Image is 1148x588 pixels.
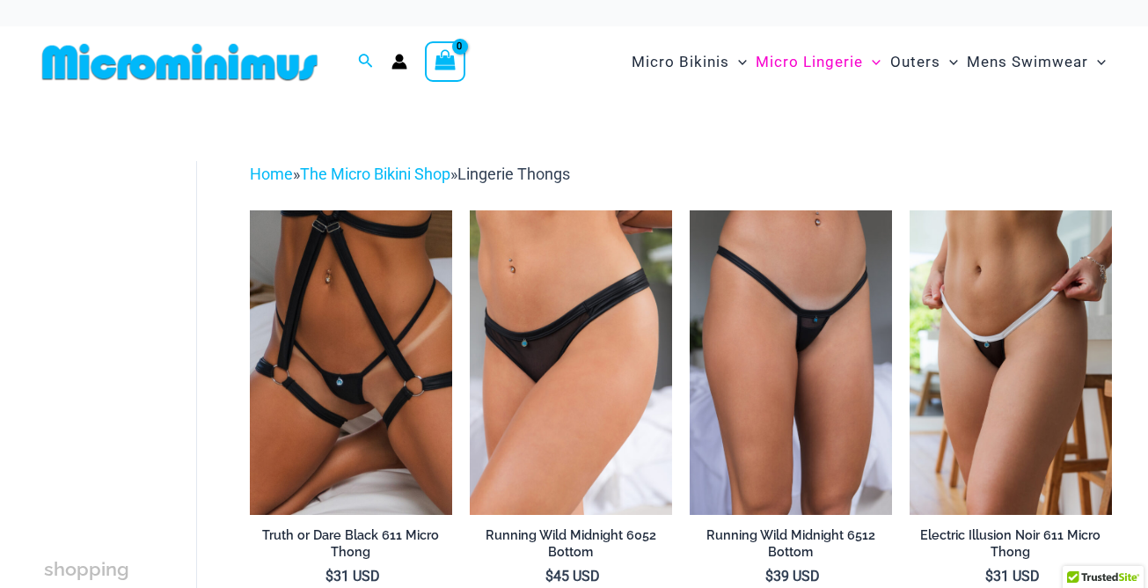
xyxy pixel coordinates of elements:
h2: Running Wild Midnight 6052 Bottom [470,527,672,560]
a: Home [250,165,293,183]
span: $ [985,568,993,584]
a: Running Wild Midnight 6512 Bottom [690,527,892,567]
span: Menu Toggle [1088,40,1106,85]
img: Electric Illusion Noir Micro 01 [910,210,1112,514]
a: Search icon link [358,51,374,73]
span: Menu Toggle [863,40,881,85]
bdi: 39 USD [765,568,820,584]
span: $ [545,568,553,584]
a: Electric Illusion Noir 611 Micro Thong [910,527,1112,567]
img: MM SHOP LOGO FLAT [35,42,325,82]
a: Electric Illusion Noir Micro 01Electric Illusion Noir Micro 02Electric Illusion Noir Micro 02 [910,210,1112,514]
a: Micro LingerieMenu ToggleMenu Toggle [751,35,885,89]
bdi: 45 USD [545,568,600,584]
span: Mens Swimwear [967,40,1088,85]
h2: Electric Illusion Noir 611 Micro Thong [910,527,1112,560]
a: Running Wild Midnight 6052 Bottom [470,527,672,567]
bdi: 31 USD [325,568,380,584]
nav: Site Navigation [625,33,1113,92]
img: Truth or Dare Black Micro 02 [250,210,452,514]
span: Menu Toggle [940,40,958,85]
a: Running Wild Midnight 6052 Bottom 01Running Wild Midnight 1052 Top 6052 Bottom 05Running Wild Mid... [470,210,672,514]
bdi: 31 USD [985,568,1040,584]
span: Micro Bikinis [632,40,729,85]
a: Mens SwimwearMenu ToggleMenu Toggle [962,35,1110,89]
iframe: TrustedSite Certified [44,147,202,499]
a: Running Wild Midnight 6512 Bottom 10Running Wild Midnight 6512 Bottom 2Running Wild Midnight 6512... [690,210,892,514]
span: $ [765,568,773,584]
a: Account icon link [391,54,407,70]
a: The Micro Bikini Shop [300,165,450,183]
span: » » [250,165,570,183]
span: Micro Lingerie [756,40,863,85]
span: Menu Toggle [729,40,747,85]
a: Micro BikinisMenu ToggleMenu Toggle [627,35,751,89]
a: View Shopping Cart, empty [425,41,465,82]
h2: Truth or Dare Black 611 Micro Thong [250,527,452,560]
a: Truth or Dare Black Micro 02Truth or Dare Black 1905 Bodysuit 611 Micro 12Truth or Dare Black 190... [250,210,452,514]
img: Running Wild Midnight 6512 Bottom 10 [690,210,892,514]
span: Lingerie Thongs [457,165,570,183]
a: OutersMenu ToggleMenu Toggle [886,35,962,89]
h2: Running Wild Midnight 6512 Bottom [690,527,892,560]
span: shopping [44,558,129,580]
a: Truth or Dare Black 611 Micro Thong [250,527,452,567]
span: $ [325,568,333,584]
span: Outers [890,40,940,85]
img: Running Wild Midnight 6052 Bottom 01 [470,210,672,514]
